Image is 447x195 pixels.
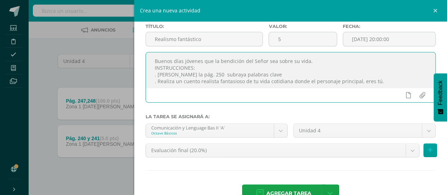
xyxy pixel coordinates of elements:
[437,80,443,105] span: Feedback
[146,24,263,29] label: Título:
[299,124,417,137] span: Unidad 4
[146,114,436,119] label: La tarea se asignará a:
[269,24,337,29] label: Valor:
[343,24,436,29] label: Fecha:
[269,32,336,46] input: Puntos máximos
[146,124,288,137] a: Comunicación y Lenguage Bas II 'A'Octavo Básicos
[343,32,435,46] input: Fecha de entrega
[294,124,435,137] a: Unidad 4
[434,73,447,121] button: Feedback - Mostrar encuesta
[151,131,269,136] div: Octavo Básicos
[151,124,269,131] div: Comunicación y Lenguage Bas II 'A'
[151,144,401,157] span: Evaluación final (20.0%)
[146,32,263,46] input: Título
[146,144,419,157] a: Evaluación final (20.0%)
